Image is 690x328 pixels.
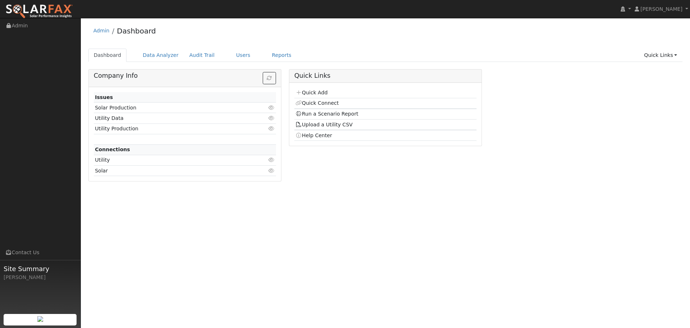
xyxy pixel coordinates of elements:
i: Click to view [268,168,275,173]
a: Help Center [295,132,332,138]
img: SolarFax [5,4,73,19]
h5: Company Info [94,72,276,80]
a: Data Analyzer [137,49,184,62]
a: Audit Trail [184,49,220,62]
a: Quick Links [639,49,682,62]
a: Run a Scenario Report [295,111,358,117]
td: Solar Production [94,103,247,113]
a: Users [231,49,256,62]
a: Reports [267,49,297,62]
a: Dashboard [117,27,156,35]
span: [PERSON_NAME] [640,6,682,12]
a: Upload a Utility CSV [295,122,353,127]
i: Click to view [268,126,275,131]
a: Quick Connect [295,100,339,106]
td: Solar [94,166,247,176]
i: Click to view [268,157,275,162]
a: Quick Add [295,90,327,95]
div: [PERSON_NAME] [4,274,77,281]
strong: Connections [95,147,130,152]
i: Click to view [268,105,275,110]
a: Admin [93,28,110,33]
strong: Issues [95,94,113,100]
img: retrieve [37,316,43,322]
span: Site Summary [4,264,77,274]
td: Utility Data [94,113,247,123]
h5: Quick Links [294,72,477,80]
a: Dashboard [88,49,127,62]
i: Click to view [268,116,275,121]
td: Utility Production [94,123,247,134]
td: Utility [94,155,247,165]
